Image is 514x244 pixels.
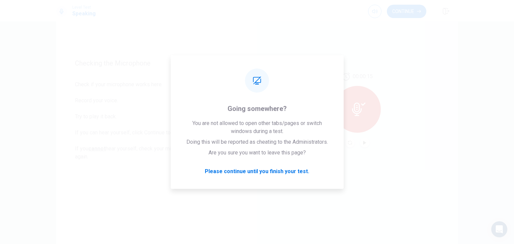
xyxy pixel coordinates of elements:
button: Continue [387,5,426,18]
button: Play Audio [360,138,369,147]
u: cannot [88,145,106,152]
button: Record Again [345,138,355,147]
span: Level Test [72,5,96,10]
h1: Speaking [72,10,96,18]
div: Open Intercom Messenger [491,221,507,237]
span: 00:00:15 [353,73,373,81]
span: Checking the Microphone [75,59,238,67]
span: Check if your microphone works here. Record your voice. Try to play it back. If you can hear your... [75,81,238,161]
